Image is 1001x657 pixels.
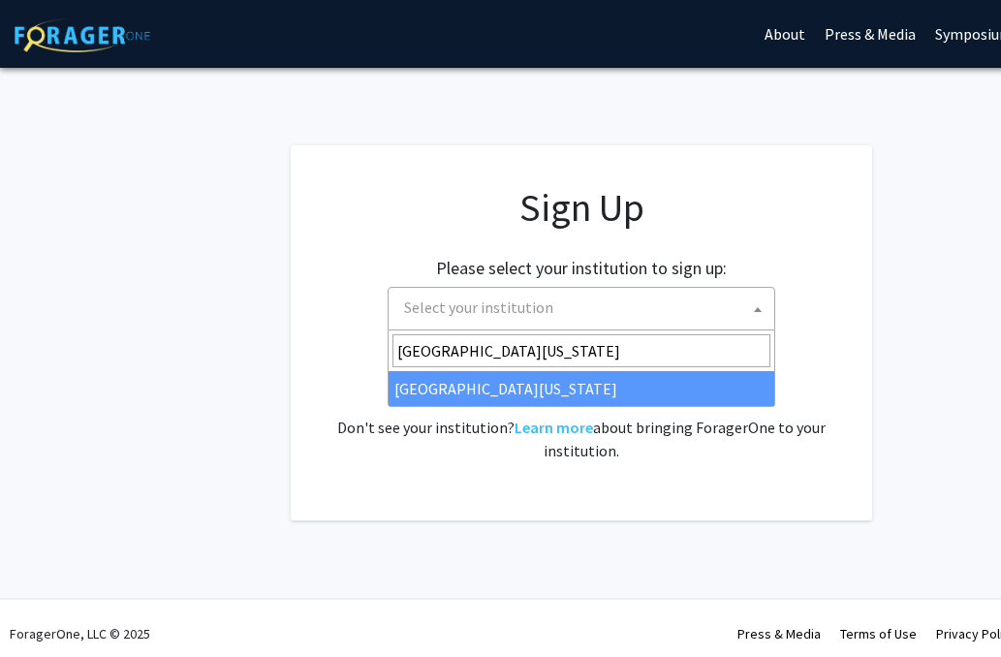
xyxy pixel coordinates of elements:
[840,625,917,642] a: Terms of Use
[389,371,774,406] li: [GEOGRAPHIC_DATA][US_STATE]
[329,369,833,462] div: Already have an account? . Don't see your institution? about bringing ForagerOne to your institut...
[737,625,821,642] a: Press & Media
[404,297,553,317] span: Select your institution
[388,287,775,330] span: Select your institution
[15,18,150,52] img: ForagerOne Logo
[396,288,774,328] span: Select your institution
[15,570,82,642] iframe: Chat
[329,184,833,231] h1: Sign Up
[392,334,770,367] input: Search
[515,418,593,437] a: Learn more about bringing ForagerOne to your institution
[436,258,727,279] h2: Please select your institution to sign up:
